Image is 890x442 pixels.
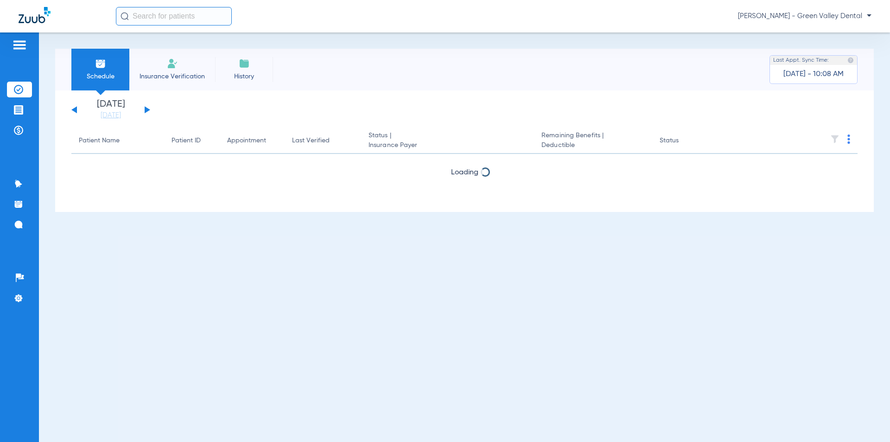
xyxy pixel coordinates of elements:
div: Patient Name [79,136,120,146]
span: [DATE] - 10:08 AM [783,70,844,79]
span: [PERSON_NAME] - Green Valley Dental [738,12,871,21]
div: Appointment [227,136,277,146]
img: History [239,58,250,69]
th: Remaining Benefits | [534,128,652,154]
img: group-dot-blue.svg [847,135,850,144]
th: Status | [361,128,534,154]
div: Last Verified [292,136,330,146]
div: Last Verified [292,136,354,146]
div: Patient Name [79,136,157,146]
span: Loading [451,169,478,176]
img: filter.svg [830,135,839,144]
img: hamburger-icon [12,39,27,51]
img: Search Icon [121,12,129,20]
a: [DATE] [83,111,139,120]
input: Search for patients [116,7,232,26]
div: Patient ID [172,136,212,146]
div: Appointment [227,136,266,146]
th: Status [652,128,715,154]
div: Patient ID [172,136,201,146]
span: Schedule [78,72,122,81]
span: Insurance Verification [136,72,208,81]
iframe: Chat Widget [844,397,890,442]
span: Insurance Payer [369,141,527,150]
span: Last Appt. Sync Time: [773,56,829,65]
img: Zuub Logo [19,7,51,23]
span: Deductible [541,141,644,150]
img: last sync help info [847,57,854,64]
li: [DATE] [83,100,139,120]
span: History [222,72,266,81]
img: Schedule [95,58,106,69]
img: Manual Insurance Verification [167,58,178,69]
